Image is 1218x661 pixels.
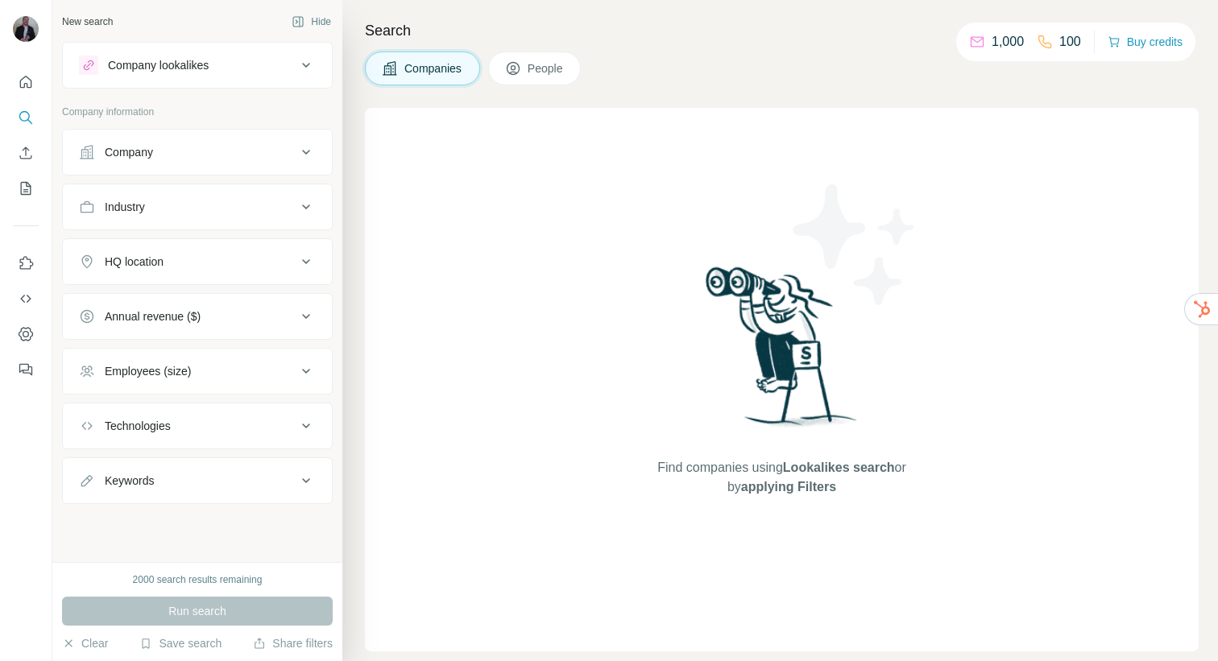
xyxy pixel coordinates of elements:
button: HQ location [63,242,332,281]
button: Employees (size) [63,352,332,390]
span: Find companies using or by [652,458,910,497]
p: 1,000 [992,32,1024,52]
img: Surfe Illustration - Stars [782,172,927,317]
span: Companies [404,60,463,76]
button: My lists [13,174,39,203]
button: Technologies [63,407,332,445]
div: New search [62,14,113,29]
span: Lookalikes search [783,461,895,474]
button: Save search [139,635,222,651]
div: Technologies [105,418,171,434]
button: Use Surfe API [13,284,39,313]
button: Company [63,133,332,171]
div: Keywords [105,473,154,489]
button: Hide [280,10,342,34]
div: HQ location [105,254,164,270]
img: Surfe Illustration - Woman searching with binoculars [698,262,866,442]
div: Company [105,144,153,160]
img: Avatar [13,16,39,42]
button: Share filters [253,635,333,651]
button: Feedback [13,355,39,384]
button: Buy credits [1108,31,1183,53]
button: Clear [62,635,108,651]
div: Annual revenue ($) [105,308,201,324]
button: Keywords [63,461,332,500]
span: People [528,60,565,76]
button: Search [13,103,39,132]
button: Use Surfe on LinkedIn [13,249,39,278]
div: Employees (size) [105,363,191,379]
button: Industry [63,188,332,226]
div: Industry [105,199,145,215]
div: 2000 search results remaining [133,572,263,587]
p: Company information [62,105,333,119]
div: Company lookalikes [108,57,209,73]
h4: Search [365,19,1199,42]
button: Dashboard [13,320,39,349]
button: Quick start [13,68,39,97]
span: applying Filters [741,480,836,494]
button: Enrich CSV [13,138,39,167]
button: Company lookalikes [63,46,332,85]
p: 100 [1059,32,1081,52]
button: Annual revenue ($) [63,297,332,336]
